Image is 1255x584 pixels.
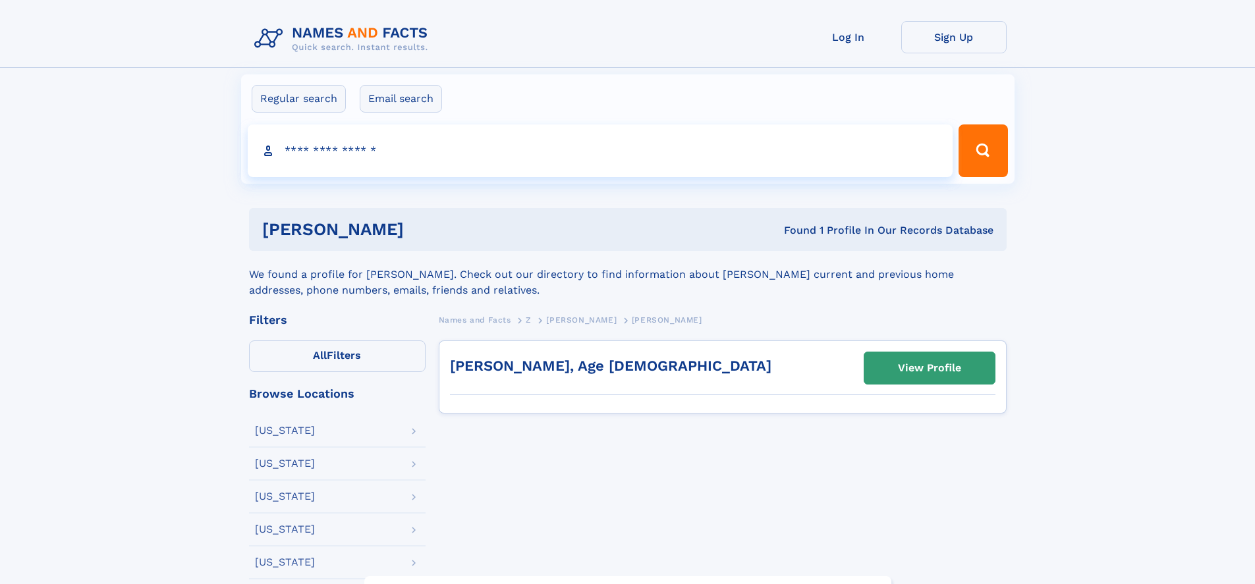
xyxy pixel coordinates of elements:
div: Browse Locations [249,388,426,400]
span: [PERSON_NAME] [632,315,702,325]
div: [US_STATE] [255,425,315,436]
label: Filters [249,340,426,372]
a: [PERSON_NAME] [546,311,617,328]
a: Names and Facts [439,311,511,328]
a: [PERSON_NAME], Age [DEMOGRAPHIC_DATA] [450,358,771,374]
img: Logo Names and Facts [249,21,439,57]
div: [US_STATE] [255,458,315,469]
div: Filters [249,314,426,326]
h1: [PERSON_NAME] [262,221,594,238]
button: Search Button [959,124,1007,177]
span: [PERSON_NAME] [546,315,617,325]
a: View Profile [864,352,995,384]
div: [US_STATE] [255,524,315,535]
div: We found a profile for [PERSON_NAME]. Check out our directory to find information about [PERSON_N... [249,251,1007,298]
a: Log In [796,21,901,53]
a: Sign Up [901,21,1007,53]
div: [US_STATE] [255,491,315,502]
div: Found 1 Profile In Our Records Database [594,223,993,238]
a: Z [526,311,532,328]
span: All [313,349,327,361]
label: Email search [360,85,442,113]
input: search input [248,124,953,177]
label: Regular search [252,85,346,113]
div: View Profile [898,353,961,383]
div: [US_STATE] [255,557,315,568]
span: Z [526,315,532,325]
